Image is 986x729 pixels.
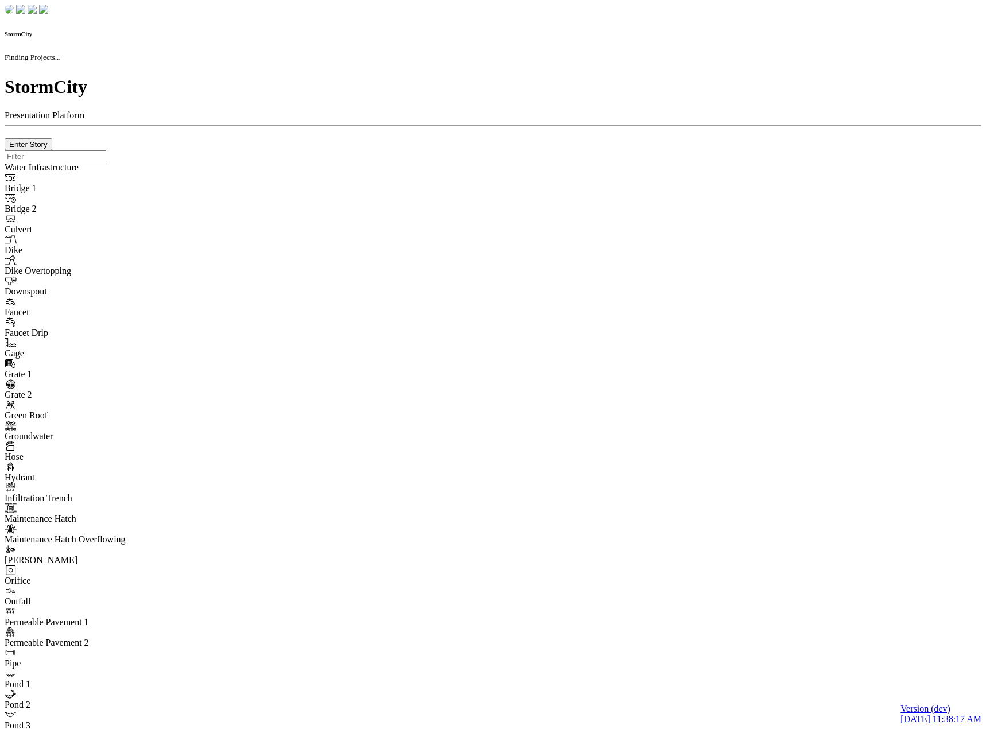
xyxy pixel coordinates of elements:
div: Hose [5,452,161,462]
div: Orifice [5,576,161,586]
div: Grate 2 [5,390,161,400]
a: Version (dev) [DATE] 11:38:17 AM [900,704,981,724]
div: Outfall [5,596,161,607]
div: Pond 1 [5,679,161,689]
div: Bridge 2 [5,204,161,214]
div: [PERSON_NAME] [5,555,161,565]
div: Pipe [5,658,161,669]
small: Finding Projects... [5,53,61,61]
div: Groundwater [5,431,161,441]
img: chi-fish-up.png [28,5,37,14]
img: chi-fish-blink.png [39,5,48,14]
div: Downspout [5,286,161,297]
img: chi-fish-down.png [16,5,25,14]
div: Faucet [5,307,161,317]
span: [DATE] 11:38:17 AM [900,714,981,724]
div: Dike Overtopping [5,266,161,276]
div: Maintenance Hatch [5,514,161,524]
div: Bridge 1 [5,183,161,193]
div: Faucet Drip [5,328,161,338]
div: Hydrant [5,472,161,483]
span: Presentation Platform [5,110,84,120]
img: chi-fish-down.png [5,5,14,14]
div: Pond 2 [5,700,161,710]
div: Gage [5,348,161,359]
div: Water Infrastructure [5,162,161,173]
div: Dike [5,245,161,255]
div: Maintenance Hatch Overflowing [5,534,161,545]
div: Permeable Pavement 2 [5,638,161,648]
h6: StormCity [5,30,981,37]
div: Green Roof [5,410,161,421]
button: Enter Story [5,138,52,150]
div: Grate 1 [5,369,161,379]
div: Permeable Pavement 1 [5,617,161,627]
h1: StormCity [5,76,981,98]
div: Culvert [5,224,161,235]
input: Filter [5,150,106,162]
div: Infiltration Trench [5,493,161,503]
